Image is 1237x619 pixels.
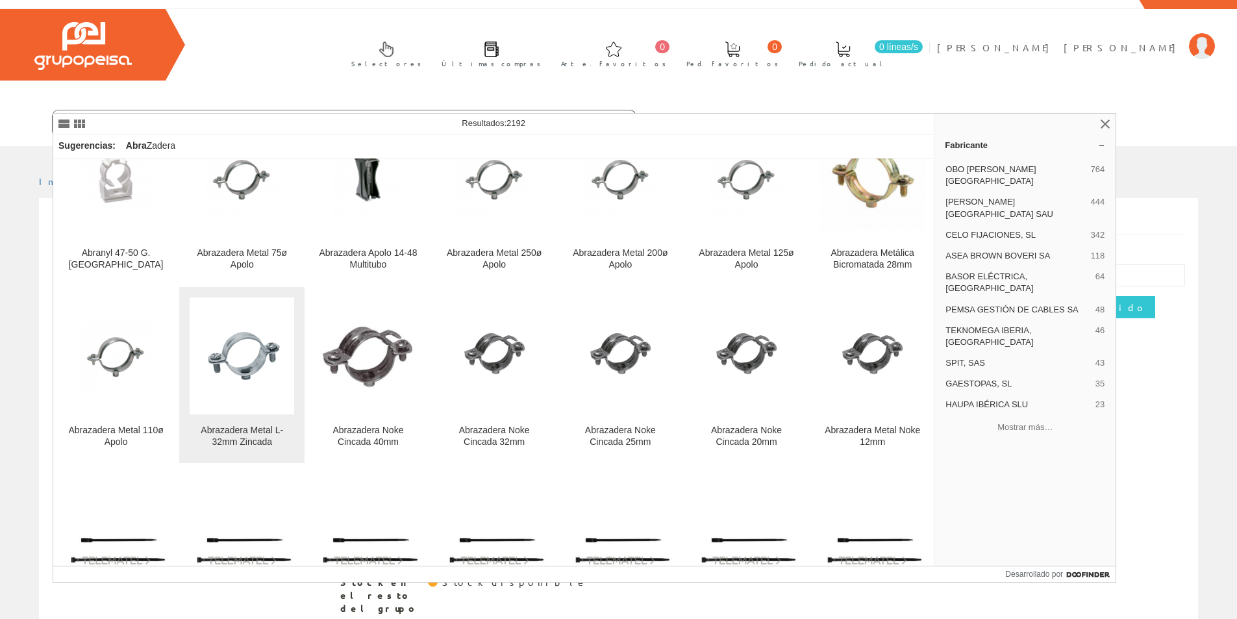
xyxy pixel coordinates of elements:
font: [PERSON_NAME] [GEOGRAPHIC_DATA] SAU [945,197,1053,218]
font: OBO [PERSON_NAME][GEOGRAPHIC_DATA] [945,164,1036,186]
font: HAUPA IBÉRICA SLU [945,399,1028,409]
a: Abrazadera Metal 125ø Apolo Abrazadera Metal 125ø Apolo [684,110,809,286]
font: Ped. favoritos [686,58,779,68]
font: Arte. favoritos [561,58,666,68]
a: Abrazadera Metal 200ø Apolo Abrazadera Metal 200ø Apolo [558,110,683,286]
img: Abrazadera x 100 [820,499,925,566]
font: Selectores [351,58,421,68]
font: 342 [1091,230,1105,240]
font: 35 [1095,379,1105,388]
font: 48 [1095,305,1105,314]
img: Abrazadera Metal 250ø Apolo [442,141,547,216]
font: 0 líneas/s [879,42,918,52]
img: Grupo Peisa [34,22,132,70]
font: Abrazadera Metal Noke 12mm [825,425,920,447]
img: Abrazadera x 100 [190,499,294,566]
font: Abrazadera Noke Cincada 20mm [711,425,782,447]
font: Stock en el resto del grupo [340,576,418,614]
a: Abrazadera Metal 75ø Apolo Abrazadera Metal 75ø Apolo [179,110,305,286]
font: Abrazadera Metal 110ø Apolo [68,425,163,447]
input: Buscar ... [53,110,610,136]
font: Resultados: [462,118,506,128]
font: Pedido actual [799,58,887,68]
a: Abrazadera Noke Cincada 20mm Abrazadera Noke Cincada 20mm [684,287,809,463]
font: SPIT, SAS [945,358,985,368]
a: Abrazadera Metal 110ø Apolo Abrazadera Metal 110ø Apolo [53,287,179,463]
font: Abrazadera Metal L-32mm Zincada [201,425,283,447]
font: GAESTOPAS, SL [945,379,1012,388]
font: [PERSON_NAME] [PERSON_NAME] [937,42,1182,53]
font: PEMSA GESTIÓN DE CABLES SA [945,305,1078,314]
font: Últimas compras [442,58,541,68]
a: Inicio [39,175,94,187]
img: Abrazadera Metal Noke 12mm [820,303,925,408]
img: Abrazadera Metal 75ø Apolo [190,141,294,216]
img: Abrazadera x 100 [694,499,799,566]
font: 43 [1095,358,1105,368]
font: TEKNOMEGA IBERIA, [GEOGRAPHIC_DATA] [945,325,1033,347]
font: Abranyl 47-50 G. [GEOGRAPHIC_DATA] [69,247,164,270]
font: 764 [1091,164,1105,174]
a: Abrazadera Metálica Bicromatada 28mm Abrazadera Metálica Bicromatada 28mm [810,110,935,286]
img: Abranyl 47-50 G. Apolo [64,141,168,216]
img: Abrazadera Apolo 14-48 Multitubo [316,141,420,216]
font: 46 [1095,325,1105,335]
font: Zadera [147,140,175,151]
a: [PERSON_NAME] [PERSON_NAME] [937,31,1215,43]
font: Sugerencias: [58,140,116,151]
img: Abrazadera x 100 [316,499,420,566]
font: Abrazadera Apolo 14-48 Multitubo [319,247,417,270]
a: Últimas compras [429,31,547,75]
a: Fabricante [934,134,1116,155]
a: Abranyl 47-50 G. Apolo Abranyl 47-50 G. [GEOGRAPHIC_DATA] [53,110,179,286]
font: 0 [772,42,777,52]
img: Abrazadera x 100 [64,499,168,566]
button: Mostrar más… [940,417,1110,438]
img: Abrazadera Metal 200ø Apolo [568,141,673,216]
a: Abrazadera Metal Noke 12mm Abrazadera Metal Noke 12mm [810,287,935,463]
font: 2192 [506,118,525,128]
img: Abrazadera Metal L-32mm Zincada [190,303,294,408]
font: Abrazadera Noke Cincada 32mm [459,425,530,447]
img: Abrazadera x 100 [442,499,547,566]
a: Abrazadera Metal 250ø Apolo Abrazadera Metal 250ø Apolo [432,110,557,286]
a: Abrazadera Noke Cincada 40mm Abrazadera Noke Cincada 40mm [305,287,431,463]
a: Desarrollado por [1005,566,1116,582]
font: Abrazadera Metal 75ø Apolo [197,247,288,270]
a: Abrazadera Metal L-32mm Zincada Abrazadera Metal L-32mm Zincada [179,287,305,463]
font: 444 [1091,197,1105,207]
font: 0 [660,42,665,52]
img: Abrazadera Metálica Bicromatada 28mm [820,127,925,231]
font: Abrazadera Metálica Bicromatada 28mm [831,247,914,270]
img: Abrazadera x 100 [568,499,673,566]
font: ASEA BROWN BOVERI SA [945,251,1050,260]
img: Abrazadera Metal 125ø Apolo [694,141,799,216]
font: 64 [1095,272,1105,281]
font: Abrazadera Noke Cincada 40mm [332,425,403,447]
font: Desarrollado por [1005,570,1063,579]
font: CELO FIJACIONES, SL [945,230,1036,240]
font: Mostrar más… [997,422,1053,432]
font: 118 [1091,251,1105,260]
font: Abrazadera Metal 200ø Apolo [573,247,668,270]
a: Abrazadera Noke Cincada 25mm Abrazadera Noke Cincada 25mm [558,287,683,463]
font: Abrazadera Noke Cincada 25mm [585,425,656,447]
img: Abrazadera Metal 110ø Apolo [64,318,168,394]
a: Selectores [338,31,428,75]
a: Abrazadera Apolo 14-48 Multitubo Abrazadera Apolo 14-48 Multitubo [305,110,431,286]
font: Abra [126,140,147,151]
img: Abrazadera Noke Cincada 40mm [316,318,420,393]
a: Abrazadera Noke Cincada 32mm Abrazadera Noke Cincada 32mm [432,287,557,463]
img: Abrazadera Noke Cincada 25mm [568,303,673,408]
font: BASOR ELÉCTRICA, [GEOGRAPHIC_DATA] [945,272,1033,293]
font: Abrazadera Metal 125ø Apolo [699,247,793,270]
font: Fabricante [945,140,988,150]
img: Abrazadera Noke Cincada 20mm [694,303,799,408]
font: Abrazadera Metal 250ø Apolo [447,247,542,270]
img: Abrazadera Noke Cincada 32mm [442,303,547,408]
font: 23 [1095,399,1105,409]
